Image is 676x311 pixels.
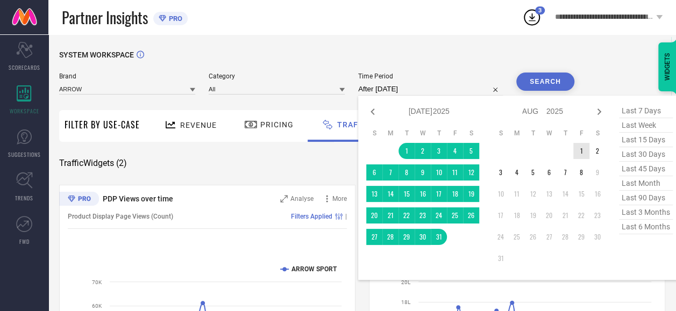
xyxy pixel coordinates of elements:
[92,303,102,309] text: 60K
[8,150,41,158] span: SUGGESTIONS
[260,120,294,129] span: Pricing
[415,143,431,159] td: Wed Jul 02 2025
[493,129,509,138] th: Sunday
[401,279,411,285] text: 20L
[525,164,541,180] td: Tue Aug 05 2025
[447,164,463,180] td: Fri Jul 11 2025
[619,220,673,234] span: last 6 months
[557,129,573,138] th: Thursday
[19,237,30,245] span: FWD
[589,229,606,245] td: Sat Aug 30 2025
[525,207,541,223] td: Tue Aug 19 2025
[280,195,288,202] svg: Zoom
[415,186,431,202] td: Wed Jul 16 2025
[415,129,431,138] th: Wednesday
[619,191,673,205] span: last 90 days
[463,186,479,202] td: Sat Jul 19 2025
[516,73,574,91] button: Search
[399,207,415,223] td: Tue Jul 22 2025
[509,229,525,245] td: Mon Aug 25 2025
[290,195,314,202] span: Analyse
[619,133,673,147] span: last 15 days
[291,265,337,273] text: ARROW SPORT
[431,186,447,202] td: Thu Jul 17 2025
[525,229,541,245] td: Tue Aug 26 2025
[593,105,606,118] div: Next month
[557,207,573,223] td: Thu Aug 21 2025
[431,164,447,180] td: Thu Jul 10 2025
[382,186,399,202] td: Mon Jul 14 2025
[382,164,399,180] td: Mon Jul 07 2025
[541,207,557,223] td: Wed Aug 20 2025
[541,164,557,180] td: Wed Aug 06 2025
[463,129,479,138] th: Saturday
[573,129,589,138] th: Friday
[447,143,463,159] td: Fri Jul 04 2025
[399,143,415,159] td: Tue Jul 01 2025
[509,164,525,180] td: Mon Aug 04 2025
[366,207,382,223] td: Sun Jul 20 2025
[619,147,673,162] span: last 30 days
[619,104,673,118] span: last 7 days
[431,207,447,223] td: Thu Jul 24 2025
[509,207,525,223] td: Mon Aug 18 2025
[166,15,182,23] span: PRO
[509,129,525,138] th: Monday
[493,186,509,202] td: Sun Aug 10 2025
[431,143,447,159] td: Thu Jul 03 2025
[541,229,557,245] td: Wed Aug 27 2025
[103,194,173,203] span: PDP Views over time
[431,129,447,138] th: Thursday
[589,164,606,180] td: Sat Aug 09 2025
[447,207,463,223] td: Fri Jul 25 2025
[463,164,479,180] td: Sat Jul 12 2025
[399,229,415,245] td: Tue Jul 29 2025
[573,229,589,245] td: Fri Aug 29 2025
[399,164,415,180] td: Tue Jul 08 2025
[65,118,140,131] span: Filter By Use-Case
[522,8,542,27] div: Open download list
[541,129,557,138] th: Wednesday
[366,129,382,138] th: Sunday
[525,129,541,138] th: Tuesday
[59,50,134,59] span: SYSTEM WORKSPACE
[573,186,589,202] td: Fri Aug 15 2025
[9,63,40,71] span: SCORECARDS
[358,73,503,80] span: Time Period
[493,164,509,180] td: Sun Aug 03 2025
[538,7,542,14] span: 3
[493,229,509,245] td: Sun Aug 24 2025
[573,207,589,223] td: Fri Aug 22 2025
[619,118,673,133] span: last week
[209,73,345,80] span: Category
[573,164,589,180] td: Fri Aug 08 2025
[509,186,525,202] td: Mon Aug 11 2025
[358,83,503,96] input: Select time period
[399,186,415,202] td: Tue Jul 15 2025
[366,105,379,118] div: Previous month
[447,186,463,202] td: Fri Jul 18 2025
[557,186,573,202] td: Thu Aug 14 2025
[557,229,573,245] td: Thu Aug 28 2025
[59,192,99,208] div: Premium
[431,229,447,245] td: Thu Jul 31 2025
[10,107,39,115] span: WORKSPACE
[92,279,102,285] text: 70K
[463,143,479,159] td: Sat Jul 05 2025
[291,213,332,220] span: Filters Applied
[59,73,195,80] span: Brand
[589,129,606,138] th: Saturday
[619,176,673,191] span: last month
[541,186,557,202] td: Wed Aug 13 2025
[493,207,509,223] td: Sun Aug 17 2025
[415,229,431,245] td: Wed Jul 30 2025
[401,299,411,305] text: 18L
[366,164,382,180] td: Sun Jul 06 2025
[332,195,347,202] span: More
[463,207,479,223] td: Sat Jul 26 2025
[366,229,382,245] td: Sun Jul 27 2025
[180,121,217,129] span: Revenue
[345,213,347,220] span: |
[68,213,173,220] span: Product Display Page Views (Count)
[382,129,399,138] th: Monday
